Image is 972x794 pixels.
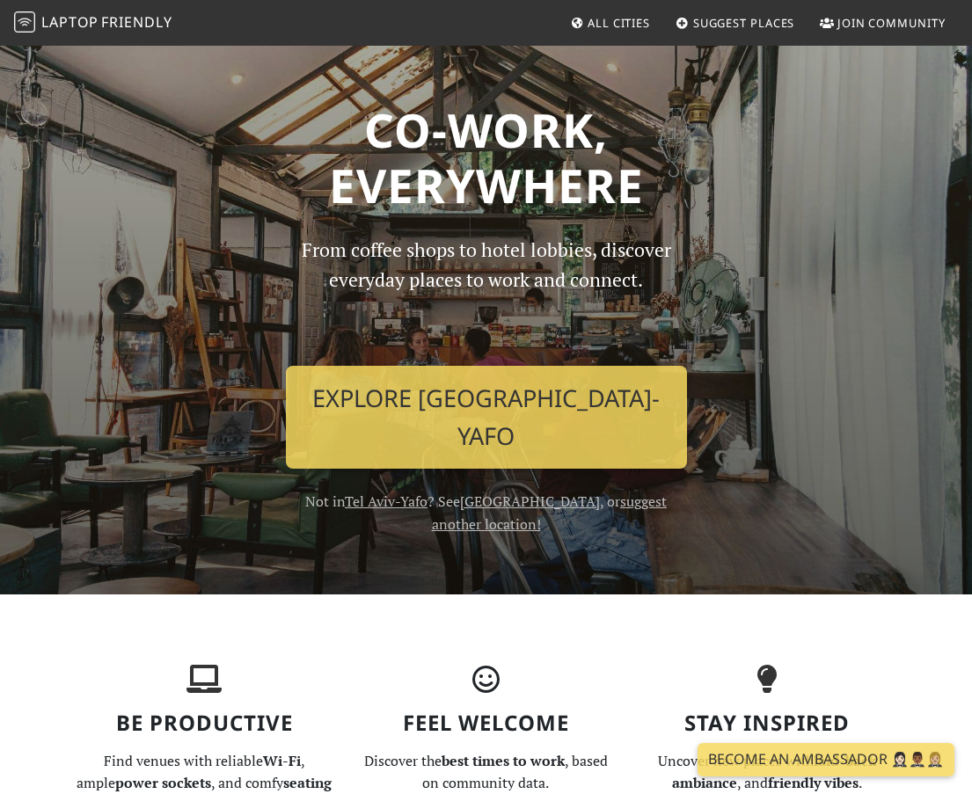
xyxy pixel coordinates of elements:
[305,492,667,534] span: Not in ? See , or
[115,773,211,792] strong: power sockets
[693,15,795,31] span: Suggest Places
[432,492,668,534] a: suggest another location!
[460,492,600,511] a: [GEOGRAPHIC_DATA]
[75,102,898,214] h1: Co-work, Everywhere
[14,8,172,39] a: LaptopFriendly LaptopFriendly
[813,7,953,39] a: Join Community
[41,12,99,32] span: Laptop
[698,743,954,776] a: Become an Ambassador 🤵🏻‍♀️🤵🏾‍♂️🤵🏼‍♀️
[75,710,335,736] h3: Be Productive
[669,7,802,39] a: Suggest Places
[101,12,172,32] span: Friendly
[442,751,565,770] strong: best times to work
[837,15,946,31] span: Join Community
[563,7,657,39] a: All Cities
[263,751,301,770] strong: Wi-Fi
[637,710,897,736] h3: Stay Inspired
[355,710,616,736] h3: Feel Welcome
[286,366,687,469] a: Explore [GEOGRAPHIC_DATA]-Yafo
[14,11,35,33] img: LaptopFriendly
[768,773,859,792] strong: friendly vibes
[345,492,428,511] a: Tel Aviv-Yafo
[588,15,650,31] span: All Cities
[286,235,687,352] p: From coffee shops to hotel lobbies, discover everyday places to work and connect.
